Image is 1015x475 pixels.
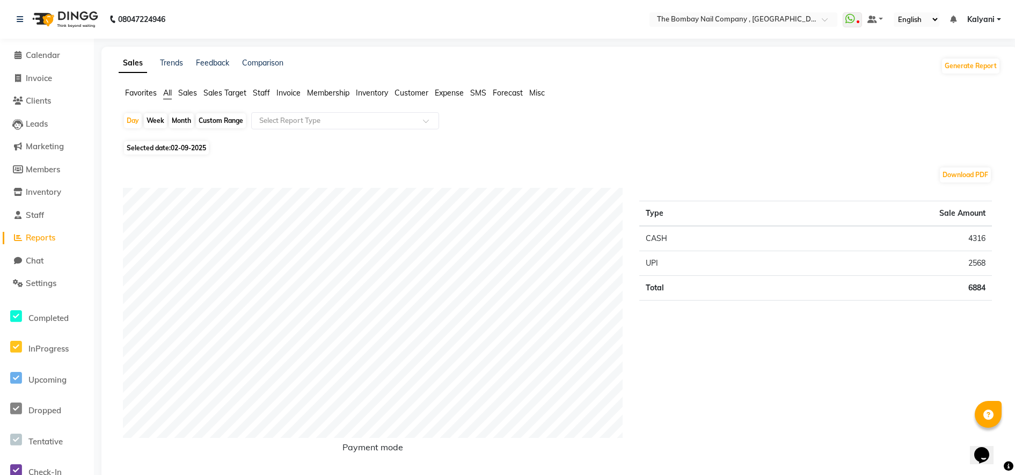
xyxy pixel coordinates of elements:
a: Settings [3,277,91,290]
span: Selected date: [124,141,209,155]
span: Completed [28,313,69,323]
span: Customer [395,88,428,98]
span: Clients [26,96,51,106]
span: Staff [253,88,270,98]
b: 08047224946 [118,4,165,34]
span: All [163,88,172,98]
span: SMS [470,88,486,98]
span: Sales [178,88,197,98]
span: Upcoming [28,375,67,385]
span: Invoice [26,73,52,83]
span: InProgress [28,344,69,354]
td: Total [639,276,769,301]
th: Sale Amount [769,201,992,226]
span: Tentative [28,436,63,447]
span: Reports [26,232,55,243]
div: Week [144,113,167,128]
a: Members [3,164,91,176]
a: Reports [3,232,91,244]
div: Custom Range [196,113,246,128]
span: Forecast [493,88,523,98]
a: Leads [3,118,91,130]
span: Chat [26,255,43,266]
span: Expense [435,88,464,98]
a: Calendar [3,49,91,62]
span: Sales Target [203,88,246,98]
td: CASH [639,226,769,251]
a: Inventory [3,186,91,199]
div: Day [124,113,142,128]
span: Kalyani [967,14,995,25]
span: Invoice [276,88,301,98]
td: 4316 [769,226,992,251]
span: Leads [26,119,48,129]
a: Staff [3,209,91,222]
span: Inventory [26,187,61,197]
a: Chat [3,255,91,267]
button: Generate Report [942,59,999,74]
button: Download PDF [940,167,991,182]
a: Sales [119,54,147,73]
h6: Payment mode [123,442,623,457]
a: Feedback [196,58,229,68]
span: Dropped [28,405,61,415]
span: Members [26,164,60,174]
iframe: chat widget [970,432,1004,464]
span: Misc [529,88,545,98]
span: Marketing [26,141,64,151]
span: Staff [26,210,44,220]
span: Membership [307,88,349,98]
a: Marketing [3,141,91,153]
span: Inventory [356,88,388,98]
a: Trends [160,58,183,68]
span: 02-09-2025 [171,144,206,152]
img: logo [27,4,101,34]
a: Clients [3,95,91,107]
span: Settings [26,278,56,288]
a: Comparison [242,58,283,68]
td: 6884 [769,276,992,301]
td: 2568 [769,251,992,276]
a: Invoice [3,72,91,85]
td: UPI [639,251,769,276]
div: Month [169,113,194,128]
span: Calendar [26,50,60,60]
th: Type [639,201,769,226]
span: Favorites [125,88,157,98]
